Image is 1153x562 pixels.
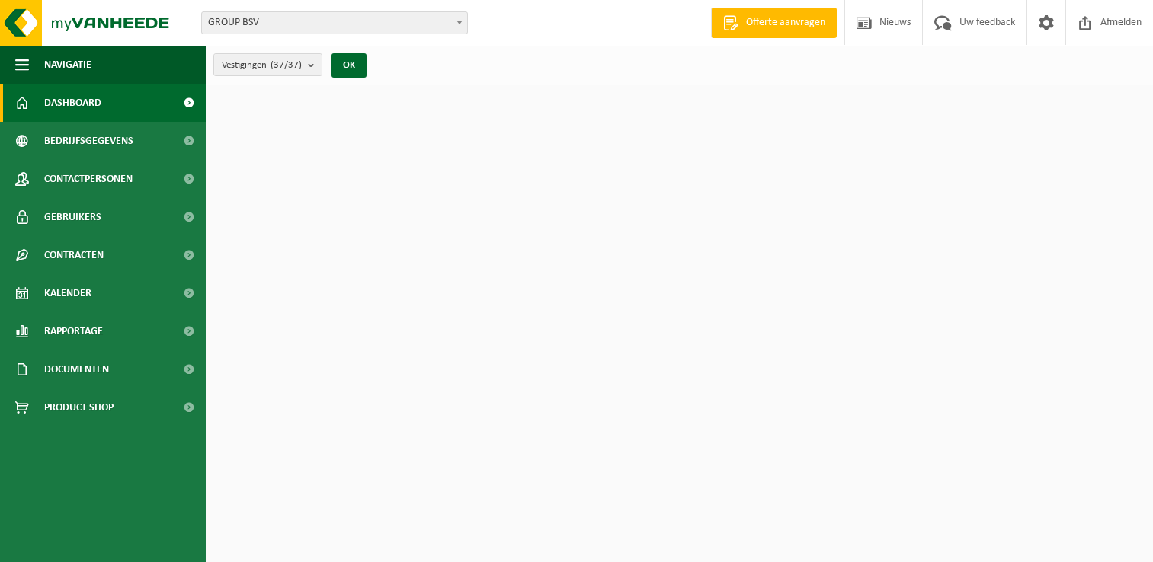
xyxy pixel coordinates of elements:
[44,160,133,198] span: Contactpersonen
[44,84,101,122] span: Dashboard
[44,198,101,236] span: Gebruikers
[44,312,103,350] span: Rapportage
[44,388,114,426] span: Product Shop
[711,8,837,38] a: Offerte aanvragen
[742,15,829,30] span: Offerte aanvragen
[44,46,91,84] span: Navigatie
[44,274,91,312] span: Kalender
[201,11,468,34] span: GROUP BSV
[213,53,322,76] button: Vestigingen(37/37)
[271,60,302,70] count: (37/37)
[331,53,367,78] button: OK
[44,122,133,160] span: Bedrijfsgegevens
[44,350,109,388] span: Documenten
[202,12,467,34] span: GROUP BSV
[44,236,104,274] span: Contracten
[222,54,302,77] span: Vestigingen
